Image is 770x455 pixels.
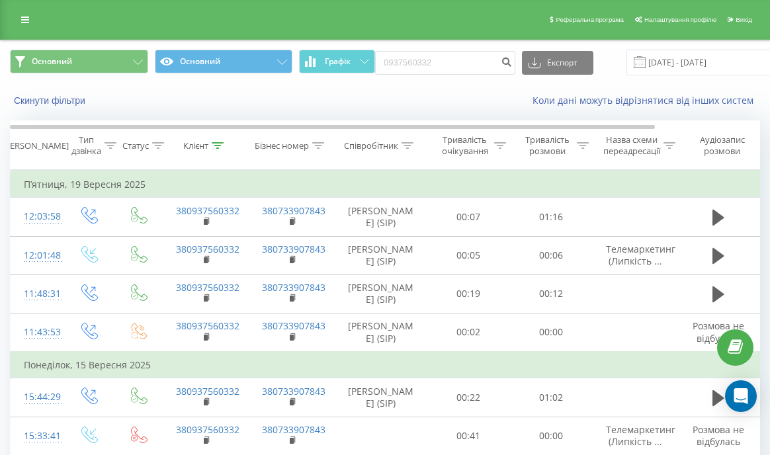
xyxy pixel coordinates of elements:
[24,281,50,307] div: 11:48:31
[176,281,239,294] a: 380937560332
[427,274,510,313] td: 00:19
[155,50,293,73] button: Основний
[262,281,325,294] a: 380733907843
[644,16,716,23] span: Налаштування профілю
[176,243,239,255] a: 380937560332
[556,16,624,23] span: Реферальна програма
[183,140,208,151] div: Клієнт
[10,50,148,73] button: Основний
[736,16,752,23] span: Вихід
[606,243,675,267] span: Телемаркетинг (Липкість ...
[335,236,427,274] td: [PERSON_NAME] (SIP)
[510,198,593,236] td: 01:16
[521,134,574,157] div: Тривалість розмови
[510,378,593,417] td: 01:02
[603,134,660,157] div: Назва схеми переадресації
[510,417,593,455] td: 00:00
[427,313,510,352] td: 00:02
[427,378,510,417] td: 00:22
[335,313,427,352] td: [PERSON_NAME] (SIP)
[427,236,510,274] td: 00:05
[725,380,757,412] div: Open Intercom Messenger
[522,51,593,75] button: Експорт
[176,319,239,332] a: 380937560332
[693,319,744,344] span: Розмова не відбулась
[24,384,50,410] div: 15:44:29
[24,319,50,345] div: 11:43:53
[690,134,754,157] div: Аудіозапис розмови
[32,56,72,67] span: Основний
[375,51,515,75] input: Пошук за номером
[176,423,239,436] a: 380937560332
[693,423,744,448] span: Розмова не відбулась
[262,423,325,436] a: 380733907843
[262,319,325,332] a: 380733907843
[24,243,50,269] div: 12:01:48
[10,95,92,106] button: Скинути фільтри
[24,423,50,449] div: 15:33:41
[262,204,325,217] a: 380733907843
[262,243,325,255] a: 380733907843
[2,140,69,151] div: [PERSON_NAME]
[427,198,510,236] td: 00:07
[510,274,593,313] td: 00:12
[122,140,149,151] div: Статус
[344,140,398,151] div: Співробітник
[533,94,760,106] a: Коли дані можуть відрізнятися вiд інших систем
[176,385,239,397] a: 380937560332
[176,204,239,217] a: 380937560332
[71,134,101,157] div: Тип дзвінка
[510,236,593,274] td: 00:06
[262,385,325,397] a: 380733907843
[335,378,427,417] td: [PERSON_NAME] (SIP)
[299,50,375,73] button: Графік
[606,423,675,448] span: Телемаркетинг (Липкість ...
[24,204,50,229] div: 12:03:58
[510,313,593,352] td: 00:00
[255,140,309,151] div: Бізнес номер
[439,134,491,157] div: Тривалість очікування
[427,417,510,455] td: 00:41
[335,274,427,313] td: [PERSON_NAME] (SIP)
[335,198,427,236] td: [PERSON_NAME] (SIP)
[325,57,351,66] span: Графік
